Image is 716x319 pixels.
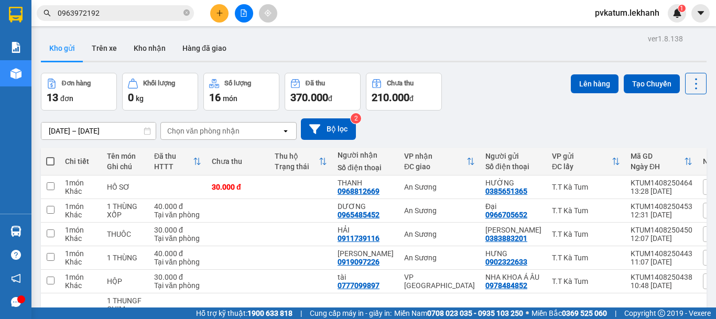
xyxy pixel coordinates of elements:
button: Hàng đã giao [174,36,235,61]
div: Số điện thoại [485,162,541,171]
div: Số lượng [224,80,251,87]
span: copyright [658,310,665,317]
div: Chi tiết [65,157,96,166]
div: 12:31 [DATE] [631,211,692,219]
div: 1 món [65,179,96,187]
input: Select a date range. [41,123,156,139]
div: Đại [485,202,541,211]
div: VP nhận [404,152,467,160]
div: T.T Kà Tum [552,183,620,191]
div: 30.000 đ [154,226,201,234]
div: THANH [338,179,394,187]
span: pvkatum.lekhanh [587,6,668,19]
th: Toggle SortBy [547,148,625,175]
div: KTUM1408250438 [631,273,692,281]
div: HƯỜNG [485,179,541,187]
div: Đơn hàng [62,80,91,87]
div: 1 THÙNG [107,254,144,262]
sup: 1 [678,5,686,12]
button: Lên hàng [571,74,619,93]
div: Tại văn phòng [154,258,201,266]
div: Tại văn phòng [154,281,201,290]
strong: 0369 525 060 [562,309,607,317]
div: 0777099897 [338,281,379,290]
div: 1 món [65,273,96,281]
div: VP gửi [552,152,612,160]
button: Khối lượng0kg [122,73,198,111]
span: đơn [60,94,73,103]
span: Hỗ trợ kỹ thuật: [196,307,292,319]
div: 12:07 [DATE] [631,234,692,243]
span: 16 [209,91,221,104]
div: VP [GEOGRAPHIC_DATA] [404,273,475,290]
div: 0919097226 [338,258,379,266]
div: Tại văn phòng [154,211,201,219]
div: Thu hộ [275,152,319,160]
div: KTUM1408250450 [631,226,692,234]
div: ver 1.8.138 [648,33,683,45]
span: Miền Nam [394,307,523,319]
div: HẢI [338,226,394,234]
img: logo-vxr [9,7,23,23]
div: Chưa thu [212,157,264,166]
div: KTUM1408250443 [631,249,692,258]
div: 40.000 đ [154,249,201,258]
button: Kho nhận [125,36,174,61]
div: THUÔC [107,230,144,238]
div: Khác [65,281,96,290]
span: 210.000 [372,91,409,104]
div: 0911739116 [338,234,379,243]
div: 1 THÙNG XỐP [107,202,144,219]
strong: 1900 633 818 [247,309,292,317]
div: Ngày ĐH [631,162,684,171]
button: Trên xe [83,36,125,61]
div: Khác [65,258,96,266]
div: ĐC giao [404,162,467,171]
span: | [615,307,616,319]
div: ĐC lấy [552,162,612,171]
div: Đã thu [154,152,193,160]
span: đ [409,94,414,103]
button: caret-down [691,4,710,23]
div: 40.000 đ [154,202,201,211]
span: 13 [47,91,58,104]
div: Chưa thu [387,80,414,87]
th: Toggle SortBy [625,148,698,175]
div: Người nhận [338,151,394,159]
img: solution-icon [10,42,21,53]
div: 30.000 đ [212,183,264,191]
div: 0965485452 [338,211,379,219]
span: 0 [128,91,134,104]
strong: 0708 023 035 - 0935 103 250 [427,309,523,317]
div: Số điện thoại [338,163,394,172]
div: 0385651365 [485,187,527,195]
div: HƯNG [485,249,541,258]
div: 1 món [65,226,96,234]
span: search [44,9,51,17]
span: file-add [240,9,247,17]
div: An Sương [404,230,475,238]
div: LÊ TUYỀN [485,226,541,234]
div: Người gửi [485,152,541,160]
div: 11:07 [DATE] [631,258,692,266]
div: NHA KHOA Á ÂU [485,273,541,281]
button: Đã thu370.000đ [285,73,361,111]
span: close-circle [183,8,190,18]
span: Cung cấp máy in - giấy in: [310,307,392,319]
span: 370.000 [290,91,328,104]
div: 0383883201 [485,234,527,243]
div: 0966705652 [485,211,527,219]
button: Tạo Chuyến [624,74,680,93]
span: question-circle [11,250,21,260]
button: Kho gửi [41,36,83,61]
img: warehouse-icon [10,226,21,237]
div: KTUM1408250453 [631,202,692,211]
div: 13:28 [DATE] [631,187,692,195]
div: Khác [65,187,96,195]
div: KTUM1408250464 [631,179,692,187]
div: An Sương [404,206,475,215]
span: kg [136,94,144,103]
div: Khác [65,211,96,219]
div: Tại văn phòng [154,234,201,243]
div: Khác [65,234,96,243]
